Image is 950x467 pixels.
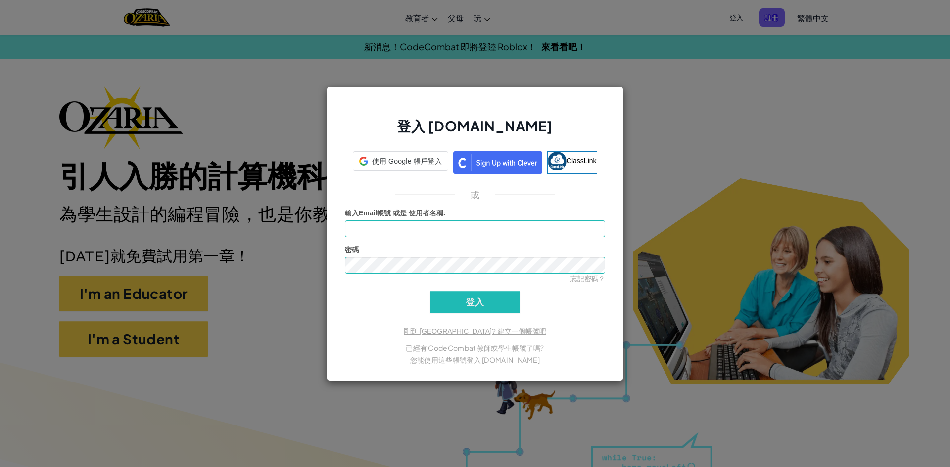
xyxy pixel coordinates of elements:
p: 您能使用這些帳號登入 [DOMAIN_NAME] [345,354,605,366]
a: 忘記密碼？ [570,275,605,283]
p: 或 [471,189,479,201]
span: 使用 Google 帳戶登入 [372,156,441,166]
span: 密碼 [345,246,359,254]
a: 剛到 [GEOGRAPHIC_DATA]? 建立一個帳號吧 [404,327,546,335]
div: 使用 Google 帳戶登入 [353,151,448,171]
img: classlink-logo-small.png [548,152,567,170]
input: 登入 [430,291,520,313]
p: 已經有 CodeCombat 教師或學生帳號了嗎? [345,342,605,354]
span: ClassLink [567,156,597,164]
img: clever_sso_button@2x.png [453,151,542,174]
span: 輸入Email帳號 或是 使用者名稱 [345,209,443,217]
a: 使用 Google 帳戶登入 [353,151,448,174]
label: : [345,208,446,218]
h2: 登入 [DOMAIN_NAME] [345,117,605,145]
